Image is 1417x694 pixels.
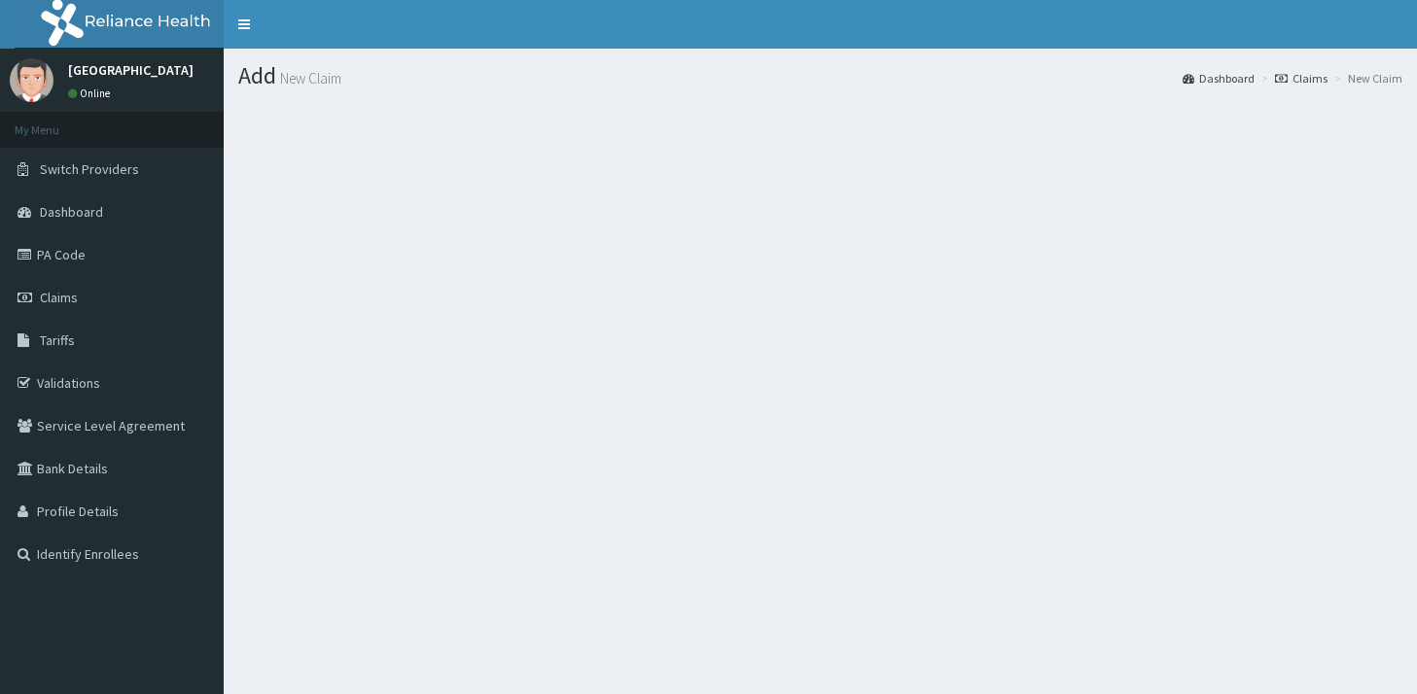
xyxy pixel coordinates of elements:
[40,331,75,349] span: Tariffs
[1329,70,1402,87] li: New Claim
[276,71,341,86] small: New Claim
[40,160,139,178] span: Switch Providers
[40,289,78,306] span: Claims
[1275,70,1328,87] a: Claims
[238,63,1402,88] h1: Add
[40,203,103,221] span: Dashboard
[1183,70,1255,87] a: Dashboard
[68,63,194,77] p: [GEOGRAPHIC_DATA]
[68,87,115,100] a: Online
[10,58,53,102] img: User Image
